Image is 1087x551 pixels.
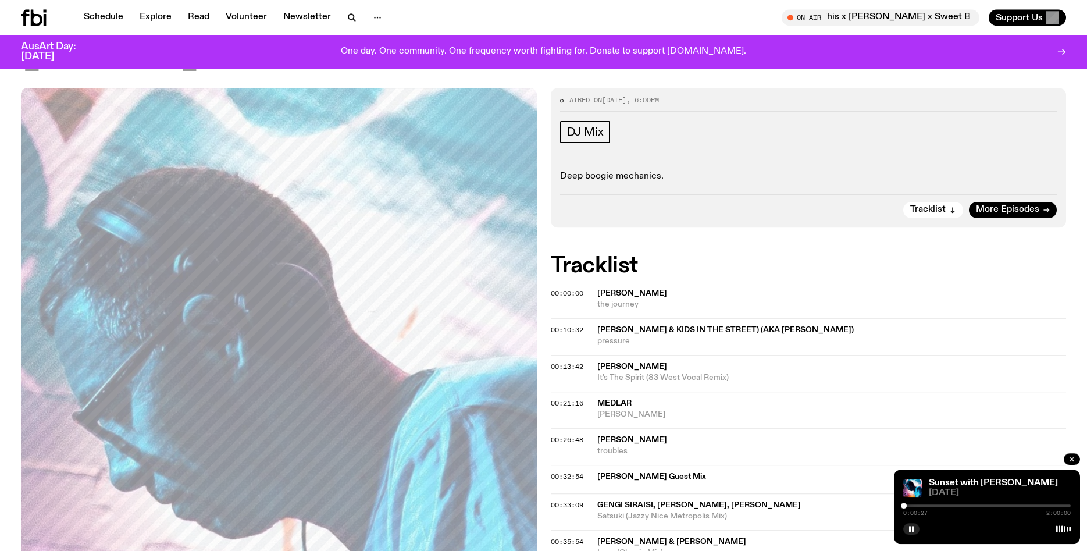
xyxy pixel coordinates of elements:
[276,9,338,26] a: Newsletter
[929,489,1071,497] span: [DATE]
[551,502,583,509] button: 00:33:09
[597,511,1067,522] span: Satsuki (Jazzy Nice Metropolis Mix)
[903,202,963,218] button: Tracklist
[133,9,179,26] a: Explore
[782,9,979,26] button: On AirSPEED DATE SXSW | Picture This x [PERSON_NAME] x Sweet Boy Sonnet
[597,362,667,371] span: [PERSON_NAME]
[21,42,95,62] h3: AusArt Day: [DATE]
[910,205,946,214] span: Tracklist
[597,326,854,334] span: [PERSON_NAME] & Kids in the Street) (aka [PERSON_NAME])
[903,479,922,497] img: Simon Caldwell stands side on, looking downwards. He has headphones on. Behind him is a brightly ...
[551,437,583,443] button: 00:26:48
[560,171,1057,182] p: Deep boogie mechanics.
[602,95,626,105] span: [DATE]
[597,446,1067,457] span: troubles
[551,472,583,481] span: 00:32:54
[597,372,1067,383] span: It's The Spirit (83 West Vocal Remix)
[551,327,583,333] button: 00:10:32
[597,471,1011,482] span: [PERSON_NAME] Guest Mix
[551,400,583,407] button: 00:21:16
[341,47,746,57] p: One day. One community. One frequency worth fighting for. Donate to support [DOMAIN_NAME].
[551,325,583,335] span: 00:10:32
[219,9,274,26] a: Volunteer
[551,500,583,510] span: 00:33:09
[551,289,583,298] span: 00:00:00
[551,364,583,370] button: 00:13:42
[989,9,1066,26] button: Support Us
[996,12,1043,23] span: Support Us
[551,362,583,371] span: 00:13:42
[551,255,1067,276] h2: Tracklist
[21,22,199,74] span: [DATE]
[626,95,659,105] span: , 6:00pm
[551,537,583,546] span: 00:35:54
[597,436,667,444] span: [PERSON_NAME]
[597,299,1067,310] span: the journey
[560,121,611,143] a: DJ Mix
[597,409,1067,420] span: [PERSON_NAME]
[976,205,1039,214] span: More Episodes
[597,538,746,546] span: [PERSON_NAME] & [PERSON_NAME]
[181,9,216,26] a: Read
[969,202,1057,218] a: More Episodes
[551,539,583,545] button: 00:35:54
[929,478,1058,488] a: Sunset with [PERSON_NAME]
[569,95,602,105] span: Aired on
[551,399,583,408] span: 00:21:16
[77,9,130,26] a: Schedule
[597,399,632,407] span: Medlar
[551,474,583,480] button: 00:32:54
[1046,510,1071,516] span: 2:00:00
[567,126,604,138] span: DJ Mix
[597,501,801,509] span: Gengi Siraisi, [PERSON_NAME], [PERSON_NAME]
[551,435,583,445] span: 00:26:48
[597,336,1067,347] span: pressure
[551,290,583,297] button: 00:00:00
[597,289,667,297] span: [PERSON_NAME]
[903,510,928,516] span: 0:00:27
